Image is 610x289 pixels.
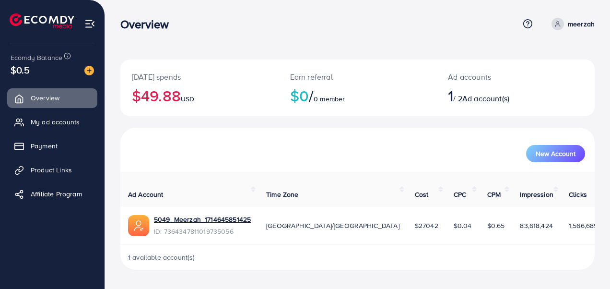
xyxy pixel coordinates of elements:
img: ic-ads-acc.e4c84228.svg [128,215,149,236]
span: Ad account(s) [462,93,509,104]
h2: / 2 [448,86,543,105]
img: logo [10,13,74,28]
span: Payment [31,141,58,151]
span: CPC [454,190,466,199]
span: / [309,84,314,107]
a: meerzah [548,18,595,30]
span: Affiliate Program [31,189,82,199]
span: 83,618,424 [520,221,553,230]
p: Ad accounts [448,71,543,83]
span: Product Links [31,165,72,175]
span: 1 [448,84,453,107]
span: My ad accounts [31,117,80,127]
span: Impression [520,190,553,199]
a: Product Links [7,160,97,180]
a: Overview [7,88,97,108]
p: Earn referral [290,71,425,83]
p: [DATE] spends [132,71,267,83]
span: 0 member [314,94,345,104]
span: $27042 [415,221,438,230]
span: 1,566,689 [569,221,598,230]
iframe: Chat [569,246,603,282]
span: USD [181,94,194,104]
button: New Account [526,145,585,162]
a: My ad accounts [7,112,97,132]
span: Time Zone [266,190,298,199]
a: Payment [7,136,97,156]
a: 5049_Meerzah_1714645851425 [154,215,251,224]
p: meerzah [568,18,595,30]
img: image [84,66,94,75]
h3: Overview [120,17,176,31]
span: Overview [31,93,59,103]
span: 1 available account(s) [128,253,195,262]
a: Affiliate Program [7,184,97,204]
span: ID: 7364347811019735056 [154,227,251,236]
img: menu [84,18,95,29]
span: $0.65 [487,221,505,230]
span: Ecomdy Balance [11,53,62,62]
span: Ad Account [128,190,164,199]
span: $0.04 [454,221,472,230]
h2: $49.88 [132,86,267,105]
span: $0.5 [11,63,30,77]
span: Clicks [569,190,587,199]
span: [GEOGRAPHIC_DATA]/[GEOGRAPHIC_DATA] [266,221,399,230]
span: CPM [487,190,501,199]
span: Cost [415,190,429,199]
h2: $0 [290,86,425,105]
span: New Account [536,150,575,157]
